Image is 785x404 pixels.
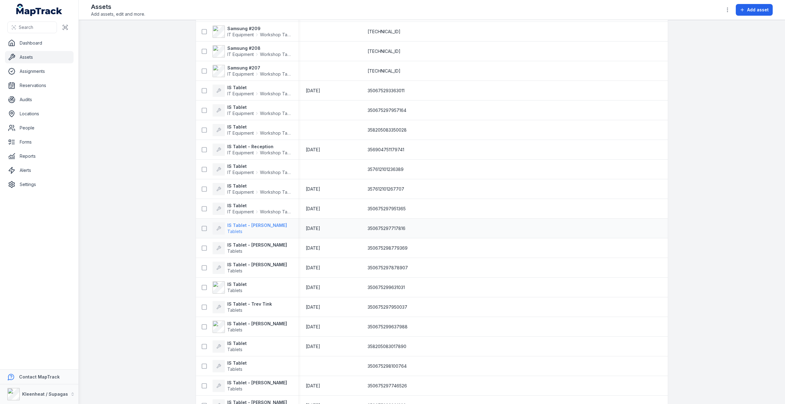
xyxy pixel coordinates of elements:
[227,288,242,293] span: Tablets
[368,363,407,369] span: 350675298100764
[306,265,320,270] span: [DATE]
[213,104,291,117] a: IS TabletIT EquipmentWorkshop Tablets
[5,178,74,191] a: Settings
[213,26,291,38] a: Samsung #209IT EquipmentWorkshop Tablets
[5,65,74,77] a: Assignments
[306,88,320,93] span: [DATE]
[227,301,272,307] strong: IS Tablet - Trev Tink
[306,383,320,388] span: [DATE]
[227,307,242,313] span: Tablets
[227,340,247,347] strong: IS Tablet
[368,147,404,153] span: 356904751179741
[213,281,247,294] a: IS TabletTablets
[227,144,291,150] strong: IS Tablet - Reception
[260,189,291,195] span: Workshop Tablets
[91,2,145,11] h2: Assets
[227,347,242,352] span: Tablets
[5,150,74,162] a: Reports
[227,327,242,332] span: Tablets
[213,85,291,97] a: IS TabletIT EquipmentWorkshop Tablets
[213,45,291,57] a: Samsung #208IT EquipmentWorkshop Tablets
[306,225,320,232] time: 30/04/2025, 12:00:00 am
[213,360,247,372] a: IS TabletTablets
[368,304,407,310] span: 350675297950037
[306,284,320,291] time: 30/04/2025, 12:00:00 am
[227,32,254,38] span: IT Equipment
[306,88,320,94] time: 30/04/2025, 12:00:00 am
[213,144,291,156] a: IS Tablet - ReceptionIT EquipmentWorkshop Tablets
[227,124,291,130] strong: IS Tablet
[227,169,254,176] span: IT Equipment
[306,265,320,271] time: 30/04/2025, 12:00:00 am
[227,203,291,209] strong: IS Tablet
[260,169,291,176] span: Workshop Tablets
[368,265,408,271] span: 350675297878907
[306,245,320,251] time: 30/04/2025, 12:00:00 am
[227,366,242,372] span: Tablets
[227,281,247,287] strong: IS Tablet
[306,304,320,310] span: [DATE]
[213,340,247,353] a: IS TabletTablets
[5,37,74,49] a: Dashboard
[5,79,74,92] a: Reservations
[213,183,291,195] a: IS TabletIT EquipmentWorkshop Tablets
[368,206,406,212] span: 350675297951365
[213,301,272,313] a: IS Tablet - Trev TinkTablets
[227,248,242,254] span: Tablets
[227,183,291,189] strong: IS Tablet
[368,68,400,74] span: [TECHNICAL_ID]
[747,7,769,13] span: Add asset
[368,383,407,389] span: 350675297746526
[213,262,287,274] a: IS Tablet - [PERSON_NAME]Tablets
[7,22,57,33] button: Search
[306,206,320,211] span: [DATE]
[5,164,74,176] a: Alerts
[306,285,320,290] span: [DATE]
[260,51,291,57] span: Workshop Tablets
[736,4,773,16] button: Add asset
[368,245,408,251] span: 350675298779369
[227,380,287,386] strong: IS Tablet - [PERSON_NAME]
[19,374,60,379] strong: Contact MapTrack
[227,222,287,228] strong: IS Tablet - [PERSON_NAME]
[227,321,287,327] strong: IS Tablet - [PERSON_NAME]
[306,344,320,349] span: [DATE]
[368,166,404,172] span: 357612101236389
[213,242,287,254] a: IS Tablet - [PERSON_NAME]Tablets
[227,150,254,156] span: IT Equipment
[306,324,320,329] span: [DATE]
[306,186,320,192] time: 30/04/2025, 12:00:00 am
[5,136,74,148] a: Forms
[368,225,405,232] span: 350675297717816
[91,11,145,17] span: Add assets, edit and more.
[5,108,74,120] a: Locations
[227,242,287,248] strong: IS Tablet - [PERSON_NAME]
[260,71,291,77] span: Workshop Tablets
[227,65,291,71] strong: Samsung #207
[306,324,320,330] time: 01/04/2025, 12:00:00 am
[213,203,291,215] a: IS TabletIT EquipmentWorkshop Tablets
[306,226,320,231] span: [DATE]
[16,4,62,16] a: MapTrack
[213,124,291,136] a: IS TabletIT EquipmentWorkshop Tablets
[368,107,406,113] span: 350675297957164
[260,130,291,136] span: Workshop Tablets
[306,206,320,212] time: 30/04/2025, 12:00:00 am
[368,284,405,291] span: 350675299631031
[306,147,320,153] time: 30/04/2025, 12:00:00 am
[19,24,33,30] span: Search
[227,130,254,136] span: IT Equipment
[368,88,404,94] span: 350675293363011
[306,186,320,192] span: [DATE]
[227,91,254,97] span: IT Equipment
[260,150,291,156] span: Workshop Tablets
[368,29,400,35] span: [TECHNICAL_ID]
[306,304,320,310] time: 01/01/2025, 12:00:00 am
[227,71,254,77] span: IT Equipment
[260,91,291,97] span: Workshop Tablets
[227,85,291,91] strong: IS Tablet
[227,45,291,51] strong: Samsung #208
[260,209,291,215] span: Workshop Tablets
[306,343,320,350] time: 15/04/2025, 12:00:00 am
[227,386,242,391] span: Tablets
